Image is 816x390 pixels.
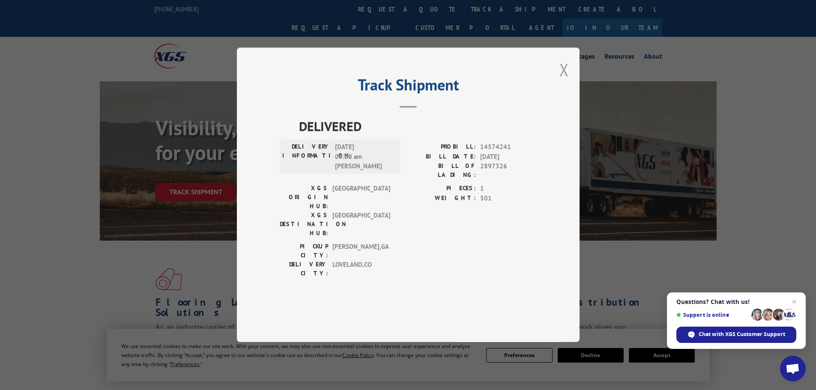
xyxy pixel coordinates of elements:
[408,143,476,152] label: PROBILL:
[408,162,476,180] label: BILL OF LADING:
[780,356,806,381] div: Open chat
[789,297,799,307] span: Close chat
[480,194,537,203] span: 501
[408,194,476,203] label: WEIGHT:
[280,260,328,278] label: DELIVERY CITY:
[280,184,328,211] label: XGS ORIGIN HUB:
[480,184,537,194] span: 1
[480,152,537,162] span: [DATE]
[559,58,569,81] button: Close modal
[335,143,393,172] span: [DATE] 09:00 am [PERSON_NAME]
[280,242,328,260] label: PICKUP CITY:
[480,162,537,180] span: 2897326
[332,211,390,238] span: [GEOGRAPHIC_DATA]
[676,327,796,343] div: Chat with XGS Customer Support
[676,312,748,318] span: Support is online
[282,143,331,172] label: DELIVERY INFORMATION:
[332,260,390,278] span: LOVELAND , CO
[676,298,796,305] span: Questions? Chat with us!
[408,152,476,162] label: BILL DATE:
[480,143,537,152] span: 14574241
[280,211,328,238] label: XGS DESTINATION HUB:
[408,184,476,194] label: PIECES:
[332,242,390,260] span: [PERSON_NAME] , GA
[299,117,537,136] span: DELIVERED
[280,79,537,95] h2: Track Shipment
[332,184,390,211] span: [GEOGRAPHIC_DATA]
[699,330,785,338] span: Chat with XGS Customer Support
